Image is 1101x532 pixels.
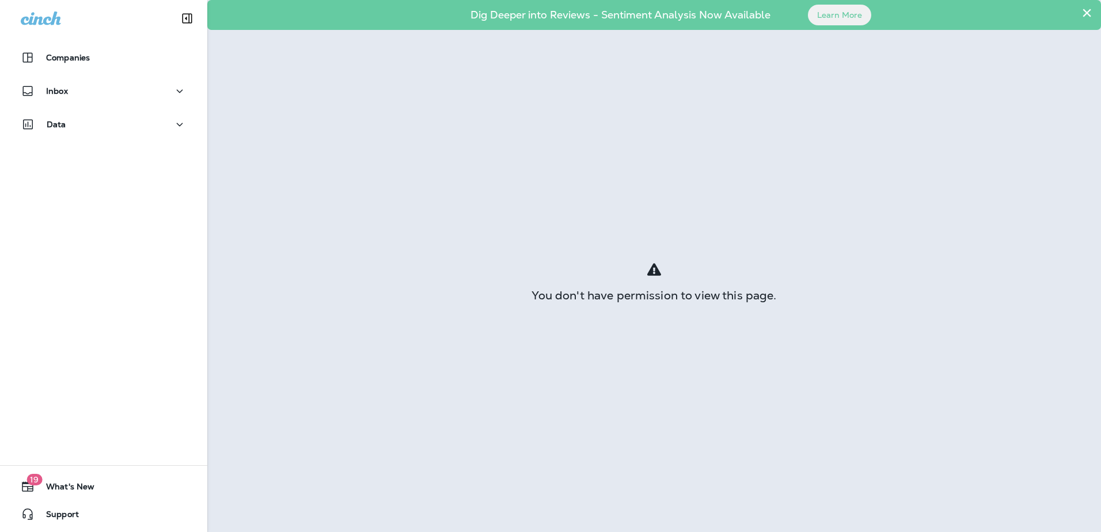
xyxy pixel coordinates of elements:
[171,7,203,30] button: Collapse Sidebar
[35,482,94,496] span: What's New
[12,46,196,69] button: Companies
[207,291,1101,300] div: You don't have permission to view this page.
[46,86,68,96] p: Inbox
[26,474,42,485] span: 19
[35,510,79,523] span: Support
[46,53,90,62] p: Companies
[1081,3,1092,22] button: Close
[12,79,196,102] button: Inbox
[437,13,804,17] p: Dig Deeper into Reviews - Sentiment Analysis Now Available
[12,503,196,526] button: Support
[808,5,871,25] button: Learn More
[12,113,196,136] button: Data
[12,475,196,498] button: 19What's New
[47,120,66,129] p: Data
